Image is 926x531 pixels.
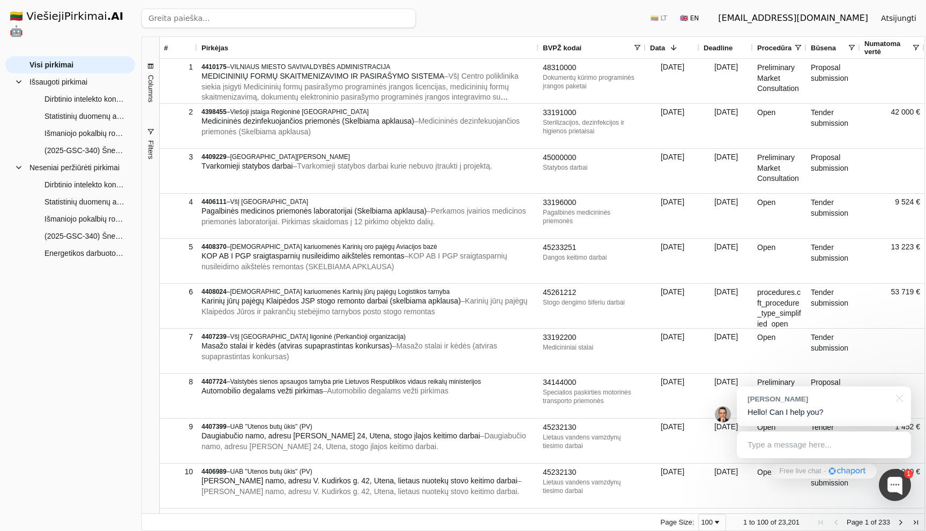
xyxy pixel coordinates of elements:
[201,342,392,350] span: Masažo stalai ir kėdės (atviras supaprastintas konkursas)
[806,104,860,148] div: Tender submission
[543,422,641,433] div: 45232130
[201,198,227,206] span: 4406111
[749,518,755,526] span: to
[201,431,480,440] span: Daugiabučio namo, adresu [PERSON_NAME] 24, Utena, stogo įlajos keitimo darbai
[699,104,753,148] div: [DATE]
[811,44,836,52] span: Būsena
[164,59,193,75] div: 1
[753,464,806,508] div: Open
[824,466,826,476] div: ·
[718,12,868,25] div: [EMAIL_ADDRESS][DOMAIN_NAME]
[44,177,124,193] span: Dirbtinio intelekto konsultanto diegimas
[806,464,860,508] div: Tender submission
[699,419,753,463] div: [DATE]
[164,104,193,120] div: 2
[646,464,699,508] div: [DATE]
[779,466,821,476] span: Free live chat
[543,253,641,262] div: Dangos keitimo darbai
[44,228,124,244] span: (2025-GSC-340) Šnekamosios kalbos pavertimo į tekstą paslaugos (skelbiama apklausa)
[757,44,791,52] span: Procedūra
[860,104,924,148] div: 42 000 €
[646,149,699,193] div: [DATE]
[806,149,860,193] div: Proposal submission
[201,377,534,386] div: –
[543,332,641,343] div: 33192200
[699,284,753,328] div: [DATE]
[201,63,227,71] span: 4410175
[743,518,747,526] span: 1
[201,468,227,475] span: 4406989
[201,242,534,251] div: –
[146,75,154,102] span: Columns
[771,464,876,479] a: Free live chat·
[44,211,124,227] span: Išmaniojo pokalbių roboto sukūrimo, įdiegimo ir priežiūros paslaugos (skelbiama apklausa)
[230,378,481,385] span: Valstybės sienos apsaugos tarnyba prie Lietuvos Respublikos vidaus reikalų ministerijos
[44,142,124,158] span: (2025-GSC-340) Šnekamosios kalbos pavertimo į tekstą paslaugos (skelbiama apklausa)
[44,125,124,141] span: Išmaniojo pokalbių roboto sukūrimo, įdiegimo ir priežiūros paslaugos (skelbiama apklausa)
[847,518,863,526] span: Page
[699,329,753,373] div: [DATE]
[753,104,806,148] div: Open
[806,329,860,373] div: Tender submission
[164,509,193,525] div: 11
[543,153,641,163] div: 45000000
[201,153,534,161] div: –
[698,514,726,531] div: Page Size
[646,59,699,103] div: [DATE]
[230,423,312,430] span: UAB "Utenos butų ūkis" (PV)
[543,198,641,208] div: 33196000
[201,297,527,316] span: – Karinių jūrų pajėgų Klaipėdos Jūros ir pakrančių stebėjimo tarnybos posto stogo remontas
[753,374,806,418] div: Preliminary Market Consultation
[164,149,193,165] div: 3
[146,140,154,159] span: Filters
[293,162,492,170] span: – Tvarkomieji statybos darbai kurie nebuvo įtraukti į projektą.
[737,431,911,458] div: Type a message here...
[904,469,913,479] div: 1
[699,194,753,238] div: [DATE]
[230,63,390,71] span: VILNIAUS MIESTO SAVIVALDYBĖS ADMINISTRACIJA
[753,59,806,103] div: Preliminary Market Consultation
[201,288,227,295] span: 4408024
[661,518,694,526] div: Page Size:
[543,163,641,172] div: Statybos darbai
[650,44,665,52] span: Data
[201,342,497,361] span: – Masažo stalai ir kėdės (atviras supaprastintas konkursas)
[201,386,323,395] span: Automobilio degalams vežti pirkimas
[543,298,641,307] div: Stogo dengimo šiferiu darbai
[699,374,753,418] div: [DATE]
[646,239,699,283] div: [DATE]
[164,44,168,52] span: #
[543,343,641,352] div: Medicininiai stalai
[543,478,641,495] div: Lietaus vandens vamzdynų tiesimo darbai
[646,374,699,418] div: [DATE]
[646,104,699,148] div: [DATE]
[646,329,699,373] div: [DATE]
[201,513,227,520] span: 4404692
[164,239,193,255] div: 5
[806,374,860,418] div: Proposal submission
[44,108,124,124] span: Statistinių duomenų analizės įrankio priežiūros viešasis pirkimas
[201,44,228,52] span: Pirkėjas
[778,518,800,526] span: 23,201
[230,288,450,295] span: [DEMOGRAPHIC_DATA] kariuomenės Karinių jūrų pajėgų Logistikos tarnyba
[201,108,534,116] div: –
[674,10,705,27] button: 🇬🇧 EN
[860,194,924,238] div: 9 524 €
[201,252,507,271] span: – KOP AB I PGP sraigtasparnių nusileidimo aikštelės remontas (SKELBIAMA APKLAUSA)
[29,57,73,73] span: Visi pirkimai
[230,153,350,161] span: [GEOGRAPHIC_DATA][PERSON_NAME]
[860,239,924,283] div: 13 223 €
[860,464,924,508] div: 7 260 €
[201,287,534,296] div: –
[230,198,308,206] span: VšĮ [GEOGRAPHIC_DATA]
[912,518,920,527] div: Last Page
[771,518,776,526] span: of
[141,9,416,28] input: Greita paieška...
[543,108,641,118] div: 33191000
[201,332,534,341] div: –
[543,388,641,405] div: Specialios paskirties motorinės transporto priemonės
[44,245,124,261] span: Energetikos darbuotojų atestavimo informacinės sistemos (EDAIS) priežiūros ir vystymo paslaugų pi...
[748,394,890,404] div: [PERSON_NAME]
[201,72,444,80] span: MEDICININIŲ FORMŲ SKAITMENIZAVIMO IR PASIRAŠYMO SISTEMA
[201,297,461,305] span: Karinių jūrų pajėgų Klaipėdos JSP stogo remonto darbai (skelbiama apklausa)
